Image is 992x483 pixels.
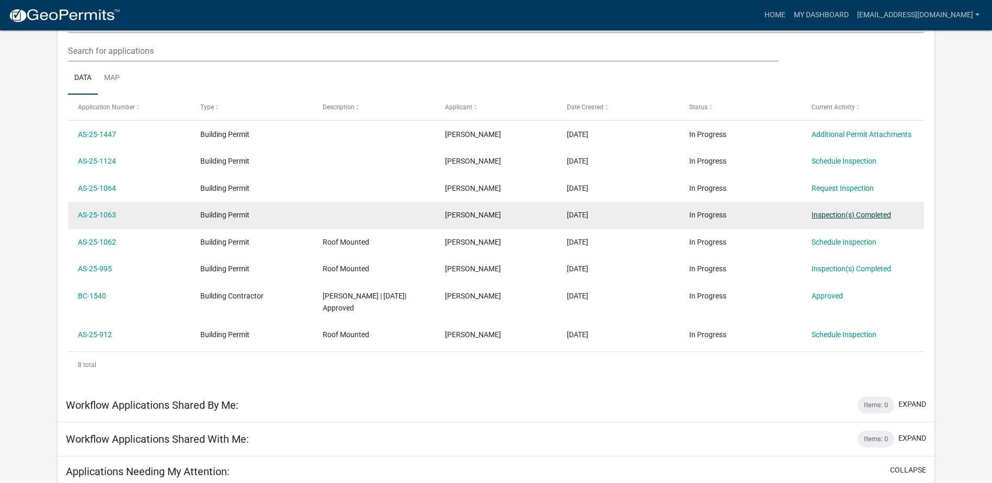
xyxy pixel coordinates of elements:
[689,103,708,111] span: Status
[898,433,926,444] button: expand
[445,238,501,246] span: Alan Gershkovich
[567,103,603,111] span: Date Created
[200,103,214,111] span: Type
[858,397,894,413] div: Items: 0
[68,352,924,378] div: 8 total
[200,264,249,273] span: Building Permit
[567,330,588,339] span: 05/30/2025
[445,157,501,165] span: Alan Gershkovich
[200,130,249,139] span: Building Permit
[812,330,876,339] a: Schedule Inspection
[323,292,406,312] span: Alan Gershkovich | 06/04/2025| Approved
[200,211,249,219] span: Building Permit
[812,211,891,219] a: Inspection(s) Completed
[689,130,726,139] span: In Progress
[78,330,112,339] a: AS-25-912
[78,264,112,273] a: AS-25-995
[567,264,588,273] span: 06/09/2025
[812,184,874,192] a: Request Inspection
[445,211,501,219] span: Alan Gershkovich
[689,238,726,246] span: In Progress
[98,62,126,95] a: Map
[567,157,588,165] span: 06/26/2025
[898,399,926,410] button: expand
[567,184,588,192] span: 06/18/2025
[323,103,355,111] span: Description
[323,330,369,339] span: Roof Mounted
[445,103,472,111] span: Applicant
[200,330,249,339] span: Building Permit
[190,95,313,120] datatable-header-cell: Type
[66,433,249,445] h5: Workflow Applications Shared With Me:
[78,130,116,139] a: AS-25-1447
[567,238,588,246] span: 06/10/2025
[445,184,501,192] span: Alan Gershkovich
[760,5,790,25] a: Home
[200,184,249,192] span: Building Permit
[812,292,843,300] a: Approved
[200,157,249,165] span: Building Permit
[689,264,726,273] span: In Progress
[68,40,779,62] input: Search for applications
[567,211,588,219] span: 06/18/2025
[445,264,501,273] span: Alan Gershkovich
[66,399,238,411] h5: Workflow Applications Shared By Me:
[445,130,501,139] span: Alan Gershkovich
[557,95,679,120] datatable-header-cell: Date Created
[812,238,876,246] a: Schedule Inspection
[78,157,116,165] a: AS-25-1124
[679,95,802,120] datatable-header-cell: Status
[689,211,726,219] span: In Progress
[445,330,501,339] span: Alan Gershkovich
[858,431,894,447] div: Items: 0
[802,95,924,120] datatable-header-cell: Current Activity
[323,264,369,273] span: Roof Mounted
[78,184,116,192] a: AS-25-1064
[435,95,557,120] datatable-header-cell: Applicant
[78,103,135,111] span: Application Number
[812,264,891,273] a: Inspection(s) Completed
[78,292,106,300] a: BC-1540
[68,95,190,120] datatable-header-cell: Application Number
[689,157,726,165] span: In Progress
[200,292,264,300] span: Building Contractor
[812,103,855,111] span: Current Activity
[313,95,435,120] datatable-header-cell: Description
[567,130,588,139] span: 08/06/2025
[890,465,926,476] button: collapse
[812,157,876,165] a: Schedule Inspection
[689,184,726,192] span: In Progress
[78,211,116,219] a: AS-25-1063
[812,130,911,139] a: Additional Permit Attachments
[66,465,230,478] h5: Applications Needing My Attention:
[689,292,726,300] span: In Progress
[68,62,98,95] a: Data
[689,330,726,339] span: In Progress
[790,5,853,25] a: My Dashboard
[200,238,249,246] span: Building Permit
[853,5,984,25] a: [EMAIL_ADDRESS][DOMAIN_NAME]
[567,292,588,300] span: 05/30/2025
[445,292,501,300] span: Alan Gershkovich
[78,238,116,246] a: AS-25-1062
[323,238,369,246] span: Roof Mounted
